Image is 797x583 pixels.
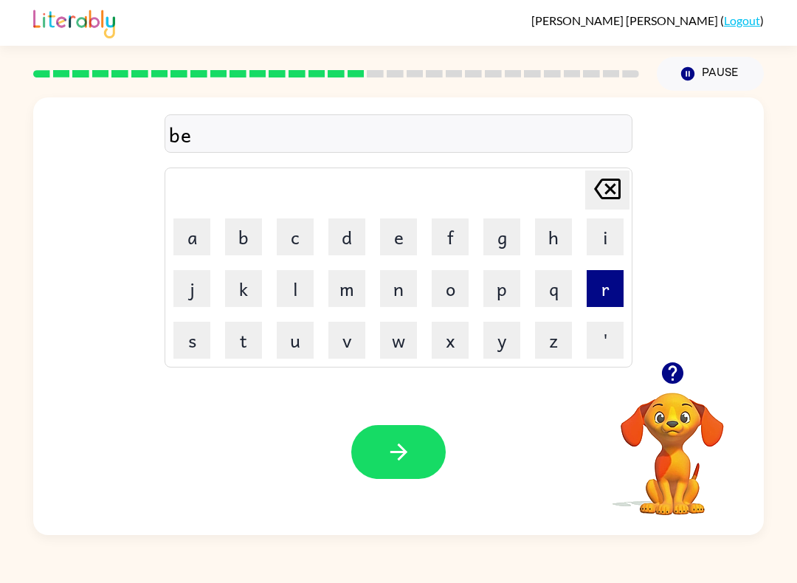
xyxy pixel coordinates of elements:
button: m [328,270,365,307]
button: i [587,218,624,255]
a: Logout [724,13,760,27]
button: t [225,322,262,359]
button: d [328,218,365,255]
button: j [173,270,210,307]
button: a [173,218,210,255]
button: r [587,270,624,307]
div: be [169,119,628,150]
button: Pause [657,57,764,91]
button: p [483,270,520,307]
div: ( ) [531,13,764,27]
button: w [380,322,417,359]
button: x [432,322,469,359]
button: h [535,218,572,255]
video: Your browser must support playing .mp4 files to use Literably. Please try using another browser. [598,370,746,517]
button: c [277,218,314,255]
button: z [535,322,572,359]
button: q [535,270,572,307]
img: Literably [33,6,115,38]
button: y [483,322,520,359]
button: s [173,322,210,359]
button: k [225,270,262,307]
button: ' [587,322,624,359]
button: n [380,270,417,307]
button: l [277,270,314,307]
button: g [483,218,520,255]
button: u [277,322,314,359]
button: f [432,218,469,255]
span: [PERSON_NAME] [PERSON_NAME] [531,13,720,27]
button: o [432,270,469,307]
button: e [380,218,417,255]
button: b [225,218,262,255]
button: v [328,322,365,359]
